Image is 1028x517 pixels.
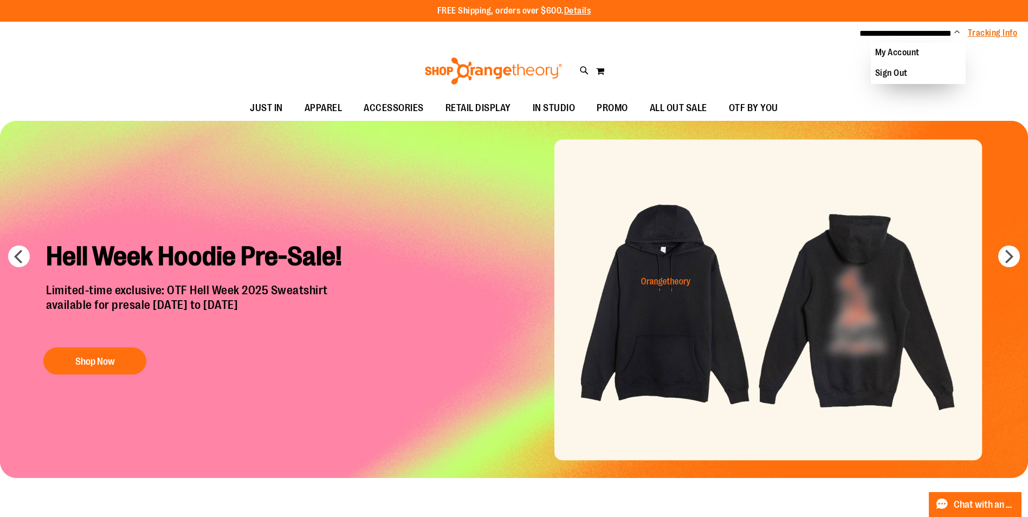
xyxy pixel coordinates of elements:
span: RETAIL DISPLAY [445,96,511,120]
span: ALL OUT SALE [650,96,707,120]
span: PROMO [597,96,628,120]
p: FREE Shipping, orders over $600. [437,5,591,17]
span: ACCESSORIES [364,96,424,120]
button: prev [8,245,30,267]
span: OTF BY YOU [729,96,778,120]
a: Sign Out [871,63,966,83]
p: Limited-time exclusive: OTF Hell Week 2025 Sweatshirt available for presale [DATE] to [DATE] [38,283,361,337]
button: Chat with an Expert [929,492,1022,517]
span: Chat with an Expert [954,500,1015,510]
button: next [998,245,1020,267]
span: IN STUDIO [533,96,576,120]
a: My Account [871,42,966,63]
a: Hell Week Hoodie Pre-Sale! Limited-time exclusive: OTF Hell Week 2025 Sweatshirtavailable for pre... [38,232,361,380]
span: APPAREL [305,96,342,120]
button: Shop Now [43,347,146,374]
h2: Hell Week Hoodie Pre-Sale! [38,232,361,283]
span: JUST IN [250,96,283,120]
a: Tracking Info [968,27,1018,39]
button: Account menu [954,28,960,38]
a: Details [564,6,591,16]
img: Shop Orangetheory [423,57,564,85]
